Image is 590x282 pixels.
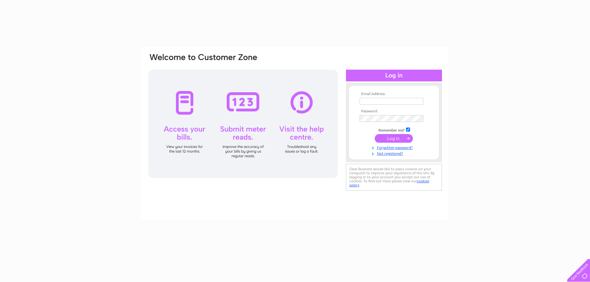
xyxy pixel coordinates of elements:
th: Email Address: [358,92,430,96]
a: Forgotten password? [360,144,430,150]
a: cookies policy [349,179,429,187]
a: Not registered? [360,150,430,156]
div: Clear Business would like to place cookies on your computer to improve your experience of the sit... [346,164,442,191]
th: Password: [358,109,430,114]
input: Submit [375,134,413,143]
td: Remember me? [358,127,430,133]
